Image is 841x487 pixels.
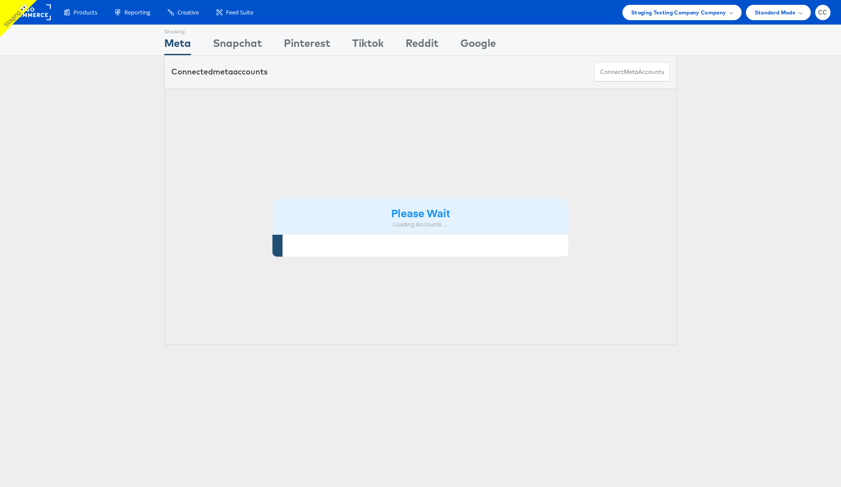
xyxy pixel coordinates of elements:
[594,62,670,82] button: ConnectmetaAccounts
[213,35,262,55] div: Snapchat
[226,8,253,17] span: Feed Suite
[164,35,191,55] div: Meta
[631,8,726,17] span: Staging Testing Company Company
[460,35,496,55] div: Google
[124,8,150,17] span: Reporting
[391,205,450,220] strong: Please Wait
[164,25,191,35] div: Showing
[213,67,233,77] span: meta
[406,35,438,55] div: Reddit
[818,10,827,15] span: CC
[284,35,330,55] div: Pinterest
[74,8,97,17] span: Products
[171,66,268,78] div: Connected accounts
[279,220,562,229] div: Loading Accounts ....
[624,68,638,76] span: meta
[352,35,384,55] div: Tiktok
[177,8,199,17] span: Creative
[755,8,795,17] span: Standard Mode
